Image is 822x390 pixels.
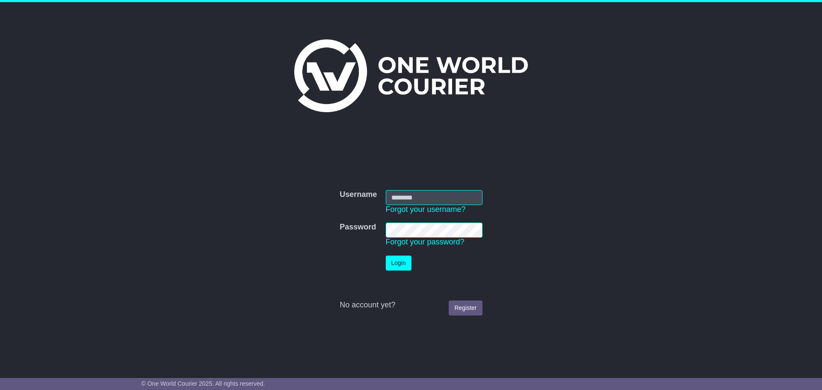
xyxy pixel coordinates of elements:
label: Password [340,223,376,232]
a: Forgot your username? [386,205,466,214]
div: No account yet? [340,301,482,310]
img: One World [294,39,528,112]
button: Login [386,256,411,271]
a: Register [449,301,482,316]
a: Forgot your password? [386,238,465,246]
label: Username [340,190,377,199]
span: © One World Courier 2025. All rights reserved. [141,380,265,387]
